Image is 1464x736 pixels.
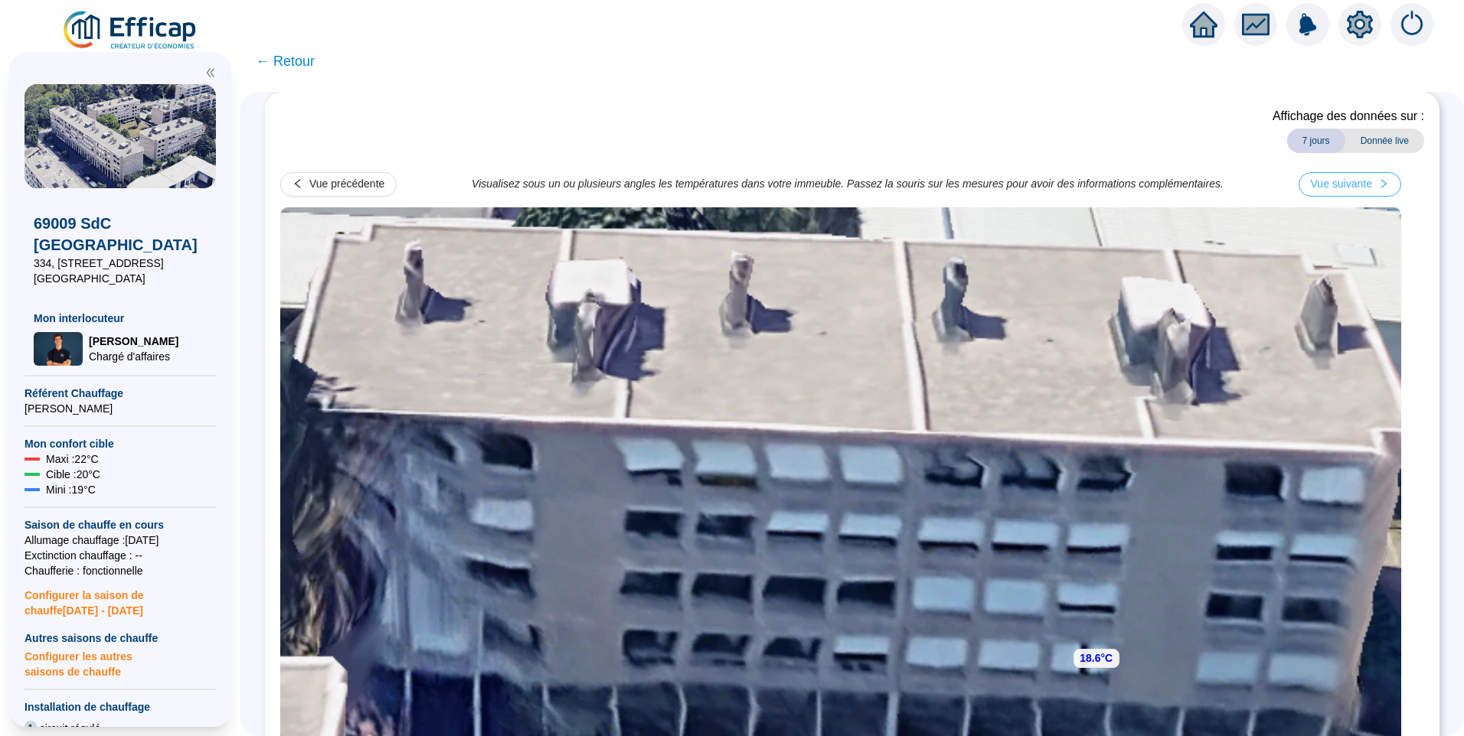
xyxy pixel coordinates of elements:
span: Exctinction chauffage : -- [25,548,216,563]
img: Chargé d'affaires [34,332,83,365]
span: double-left [205,67,216,78]
img: efficap energie logo [61,9,200,52]
span: Visualisez sous un ou plusieurs angles les températures dans votre immeuble. Passez la souris sur... [472,176,1224,192]
span: right [1378,178,1389,189]
span: Autres saisons de chauffe [25,630,216,646]
strong: 18.6°C [1080,652,1113,664]
span: Maxi : 22 °C [46,451,99,467]
span: Chaufferie : fonctionnelle [25,563,216,578]
span: Mon interlocuteur [34,311,207,326]
span: Configurer la saison de chauffe [DATE] - [DATE] [25,578,216,618]
span: Référent Chauffage [25,386,216,401]
div: Vue suivante [1311,176,1372,192]
span: setting [1346,11,1374,38]
span: [PERSON_NAME] [25,401,216,416]
img: alerts [1390,3,1433,46]
span: 334, [STREET_ADDRESS] [GEOGRAPHIC_DATA] [34,256,207,286]
span: ← Retour [256,50,315,72]
span: Saison de chauffe en cours [25,517,216,532]
img: alerts [1286,3,1329,46]
span: 7 jours [1287,129,1345,153]
span: Donnée live [1345,129,1424,153]
button: Vue précédente [280,172,397,197]
span: Chargé d'affaires [89,349,178,364]
span: circuit régulé [40,721,100,736]
span: 69009 SdC [GEOGRAPHIC_DATA] [34,213,207,256]
span: Mini : 19 °C [46,482,96,497]
span: Configurer les autres saisons de chauffe [25,646,216,679]
span: 1 [25,721,37,736]
div: Vue précédente [309,176,384,192]
span: Affichage des données sur : [1273,107,1424,125]
span: home [1190,11,1217,38]
button: Vue suivante [1299,172,1401,197]
span: Installation de chauffage [25,699,216,715]
span: left [292,178,303,189]
span: Mon confort cible [25,436,216,451]
span: [PERSON_NAME] [89,334,178,349]
span: Cible : 20 °C [46,467,100,482]
span: Allumage chauffage : [DATE] [25,532,216,548]
span: fund [1242,11,1270,38]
